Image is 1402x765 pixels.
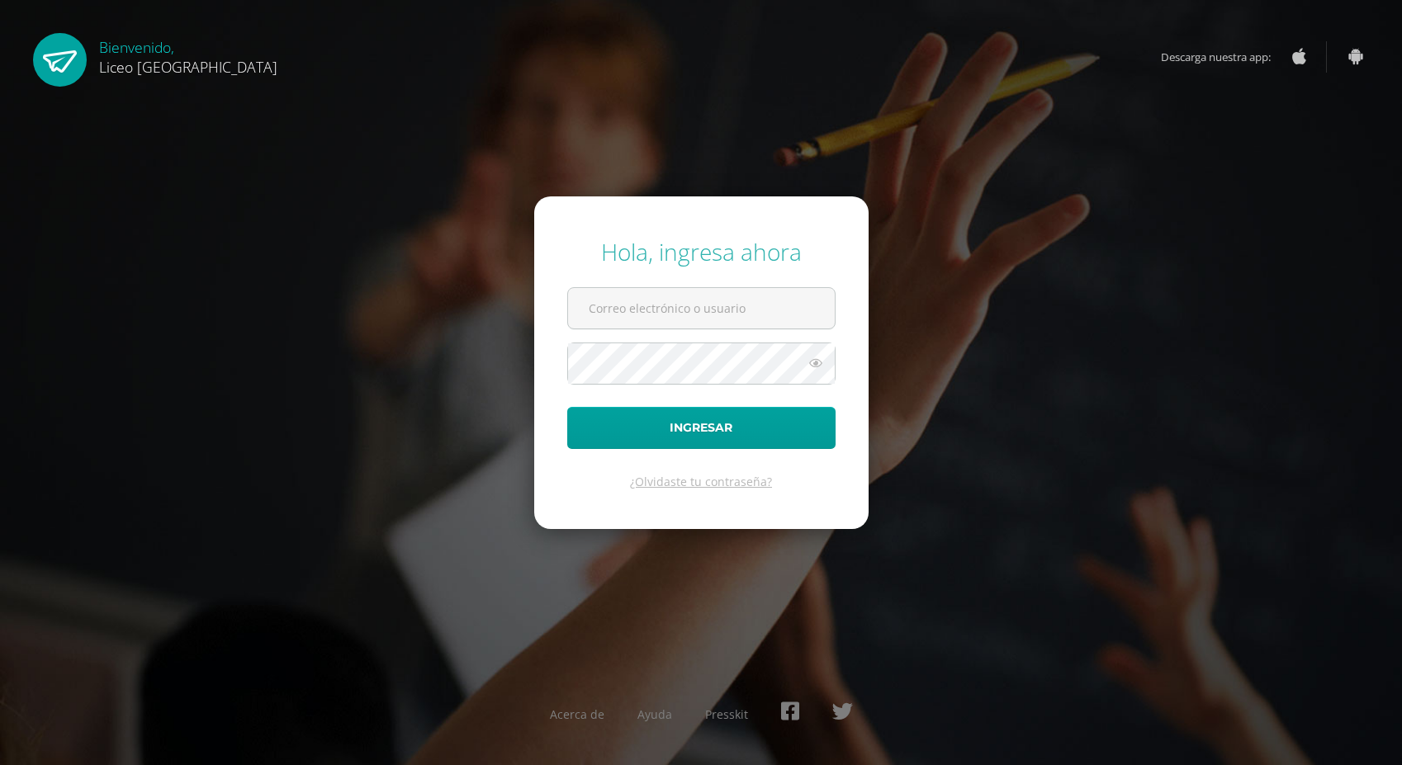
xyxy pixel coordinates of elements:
a: Ayuda [637,706,672,722]
button: Ingresar [567,407,836,449]
input: Correo electrónico o usuario [568,288,835,328]
div: Bienvenido, [99,33,277,77]
a: Acerca de [550,706,604,722]
span: Liceo [GEOGRAPHIC_DATA] [99,57,277,77]
a: Presskit [705,706,748,722]
span: Descarga nuestra app: [1161,41,1287,73]
div: Hola, ingresa ahora [567,236,836,267]
a: ¿Olvidaste tu contraseña? [630,474,772,489]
